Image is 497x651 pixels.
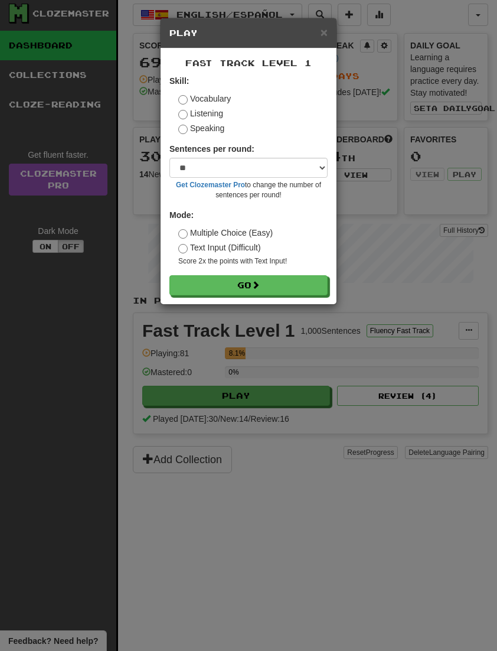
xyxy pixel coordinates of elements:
[169,27,328,39] h5: Play
[178,256,328,266] small: Score 2x the points with Text Input !
[178,244,188,253] input: Text Input (Difficult)
[178,242,261,253] label: Text Input (Difficult)
[178,229,188,239] input: Multiple Choice (Easy)
[178,93,231,105] label: Vocabulary
[321,25,328,39] span: ×
[321,26,328,38] button: Close
[169,210,194,220] strong: Mode:
[178,95,188,105] input: Vocabulary
[178,122,224,134] label: Speaking
[178,110,188,119] input: Listening
[169,76,189,86] strong: Skill:
[178,108,223,119] label: Listening
[185,58,312,68] span: Fast Track Level 1
[178,125,188,134] input: Speaking
[178,227,273,239] label: Multiple Choice (Easy)
[169,143,254,155] label: Sentences per round:
[169,275,328,295] button: Go
[176,181,245,189] a: Get Clozemaster Pro
[169,180,328,200] small: to change the number of sentences per round!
